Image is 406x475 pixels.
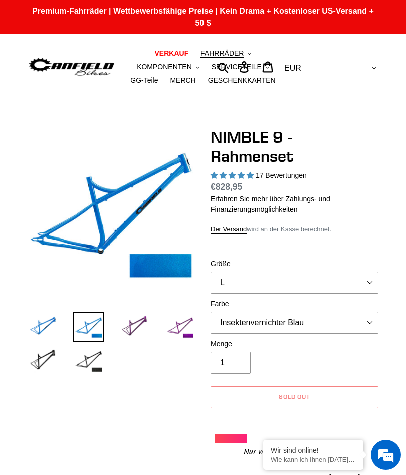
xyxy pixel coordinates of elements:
[215,443,375,459] div: Only left...
[271,456,356,463] p: Wie kann ich Ihnen heute helfen?
[119,312,150,342] img: Bild in Galerie-Viewer laden, NIMBLE 9 – Frameset
[137,63,192,71] font: KOMPONENTEN
[132,60,205,74] button: KOMPONENTEN
[58,126,138,227] span: We're online!
[211,195,330,213] a: Erfahren Sie mehr über Zahlungs- und Finanzierungsmöglichkeiten
[279,393,311,400] span: Sold out
[211,260,231,268] font: Größe
[212,63,262,71] font: SERVICETEILE
[271,446,319,454] font: Wir sind online!
[73,312,104,342] img: Bild in Galerie-Viewer laden, NIMBLE 9 – Frameset
[211,171,256,179] span: 4,88 Sterne
[73,345,104,376] img: Bild in Galerie-Viewer laden, NIMBLE 9 – Frameset
[28,345,58,376] img: Bild in Galerie-Viewer laden, NIMBLE 9 – Frameset
[32,50,57,75] img: d_696896380_company_1647369064580_696896380
[247,225,331,233] font: wird an der Kasse berechnet.
[211,300,229,308] font: Farbe
[11,55,26,70] div: Navigation go back
[211,127,293,166] font: NIMBLE 9 - Rahmenset
[28,312,58,342] img: Bild in Galerie-Viewer laden, NIMBLE 9 – Frameset
[28,56,115,78] img: Canfield Fahrräder
[256,171,307,179] font: 17 Bewertungen
[195,47,256,60] button: FAHRRÄDER
[200,49,244,57] font: FAHRRÄDER
[155,49,189,57] font: VERKAUF
[271,446,356,454] div: Wir sind online!
[271,456,371,463] font: Wie kann ich Ihnen [DATE] helfen?
[211,340,232,348] font: Menge
[164,5,188,29] div: Minimize live chat window
[211,182,242,192] font: €828,95
[207,60,274,74] button: SERVICETEILE
[5,274,191,309] textarea: Type your message and hit 'Enter'
[244,446,275,458] font: Nur noch
[165,74,200,87] a: MERCH
[32,7,374,27] font: Premium-Fahrräder | Wettbewerbsfähige Preise | Kein Drama + Kostenloser US-Versand + 50 $
[203,74,281,87] a: GESCHENKKARTEN
[211,225,247,234] a: Der Versand
[150,47,194,60] a: VERKAUF
[211,386,378,408] button: Sold out
[208,76,276,84] font: GESCHENKKARTEN
[170,76,195,84] font: MERCH
[125,74,163,87] a: GG-Teile
[130,76,158,84] font: GG-Teile
[67,56,183,69] div: Chat with us now
[165,312,195,342] img: Bild in Galerie-Viewer laden, NIMBLE 9 – Frameset
[211,225,247,233] font: Der Versand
